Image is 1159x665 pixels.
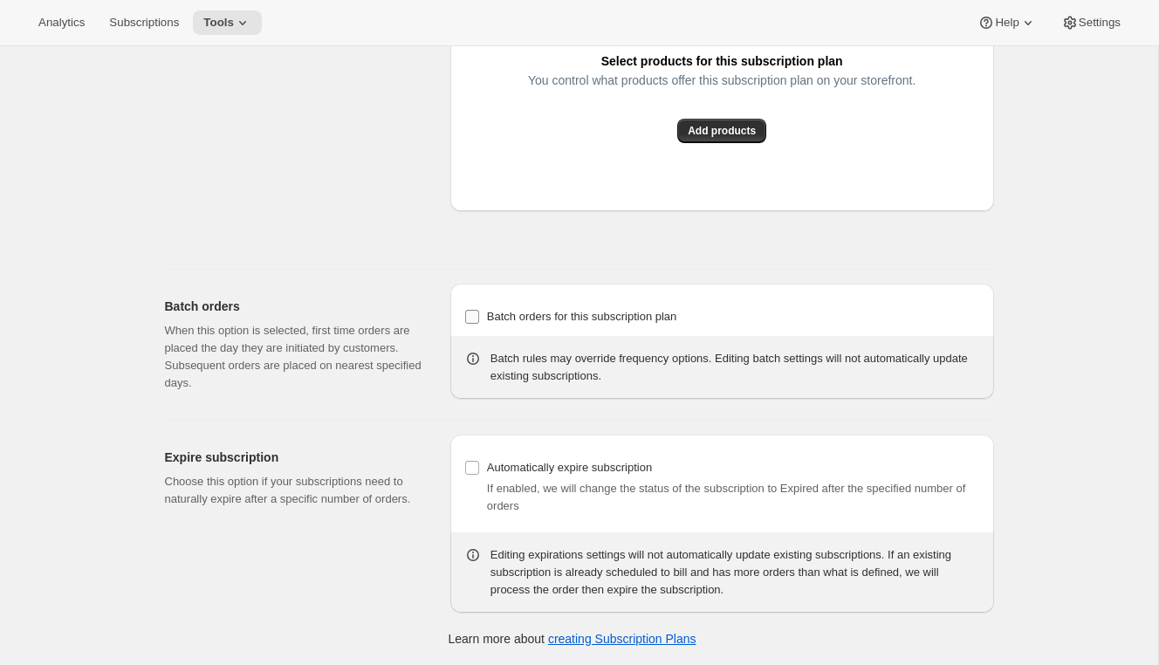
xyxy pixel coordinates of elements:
a: creating Subscription Plans [548,632,696,646]
span: Tools [203,16,234,30]
span: Add products [688,124,756,138]
span: Analytics [38,16,85,30]
button: Subscriptions [99,10,189,35]
button: Tools [193,10,262,35]
button: Add products [677,119,766,143]
span: Automatically expire subscription [487,461,652,474]
div: Batch rules may override frequency options. Editing batch settings will not automatically update ... [490,350,980,385]
span: Batch orders for this subscription plan [487,310,677,323]
h2: Expire subscription [165,449,422,466]
button: Help [967,10,1046,35]
span: Select products for this subscription plan [601,49,843,73]
span: Subscriptions [109,16,179,30]
span: Help [995,16,1018,30]
div: Editing expirations settings will not automatically update existing subscriptions. If an existing... [490,546,980,599]
button: Settings [1051,10,1131,35]
p: When this option is selected, first time orders are placed the day they are initiated by customer... [165,322,422,392]
span: Settings [1079,16,1121,30]
span: You control what products offer this subscription plan on your storefront. [528,68,916,93]
h2: Batch orders [165,298,422,315]
p: Learn more about [448,630,696,648]
span: If enabled, we will change the status of the subscription to Expired after the specified number o... [487,482,965,512]
p: Choose this option if your subscriptions need to naturally expire after a specific number of orders. [165,473,422,508]
button: Analytics [28,10,95,35]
